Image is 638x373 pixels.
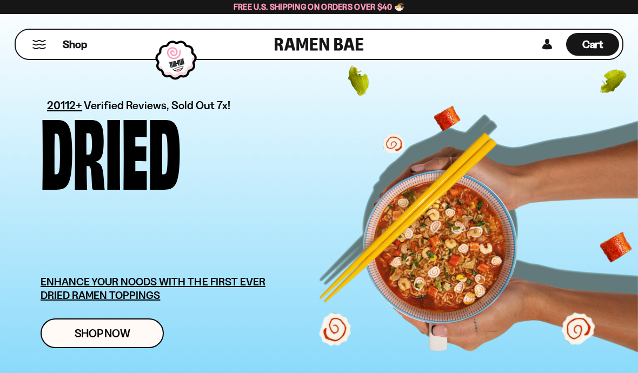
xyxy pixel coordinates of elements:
[582,38,603,51] span: Cart
[63,33,87,56] a: Shop
[41,111,181,185] div: Dried
[32,40,46,49] button: Mobile Menu Trigger
[41,318,164,348] a: Shop Now
[234,2,405,12] span: Free U.S. Shipping on Orders over $40 🍜
[566,30,619,59] a: Cart
[75,328,130,339] span: Shop Now
[63,37,87,52] span: Shop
